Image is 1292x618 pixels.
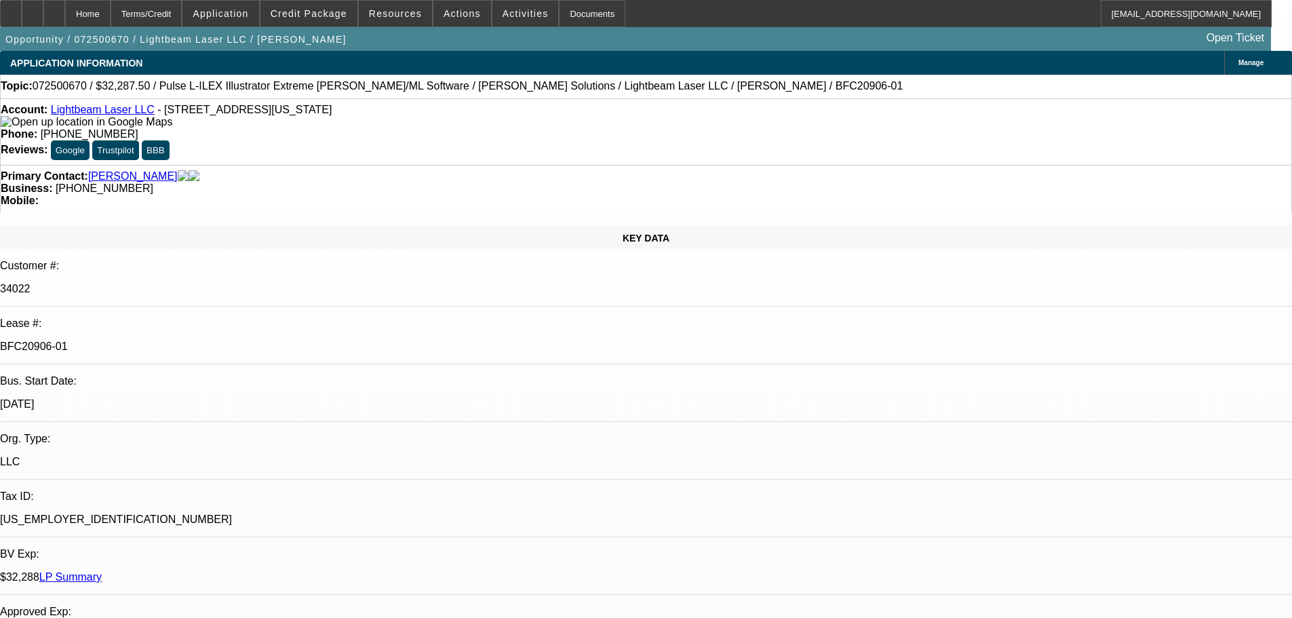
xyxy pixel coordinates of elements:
[1,116,172,128] img: Open up location in Google Maps
[1,104,47,115] strong: Account:
[193,8,248,19] span: Application
[88,170,178,182] a: [PERSON_NAME]
[1,144,47,155] strong: Reviews:
[369,8,422,19] span: Resources
[189,170,199,182] img: linkedin-icon.png
[178,170,189,182] img: facebook-icon.png
[433,1,491,26] button: Actions
[1,195,39,206] strong: Mobile:
[182,1,258,26] button: Application
[157,104,332,115] span: - [STREET_ADDRESS][US_STATE]
[56,182,153,194] span: [PHONE_NUMBER]
[492,1,559,26] button: Activities
[1,128,37,140] strong: Phone:
[1,80,33,92] strong: Topic:
[33,80,903,92] span: 072500670 / $32,287.50 / Pulse L-ILEX Illustrator Extreme [PERSON_NAME]/ML Software / [PERSON_NAM...
[142,140,170,160] button: BBB
[503,8,549,19] span: Activities
[1,170,88,182] strong: Primary Contact:
[51,140,90,160] button: Google
[41,128,138,140] span: [PHONE_NUMBER]
[359,1,432,26] button: Resources
[260,1,357,26] button: Credit Package
[5,34,347,45] span: Opportunity / 072500670 / Lightbeam Laser LLC / [PERSON_NAME]
[1238,59,1264,66] span: Manage
[271,8,347,19] span: Credit Package
[1,116,172,128] a: View Google Maps
[10,58,142,69] span: APPLICATION INFORMATION
[444,8,481,19] span: Actions
[39,571,102,583] a: LP Summary
[1,182,52,194] strong: Business:
[623,233,669,244] span: KEY DATA
[51,104,155,115] a: Lightbeam Laser LLC
[92,140,138,160] button: Trustpilot
[1201,26,1270,50] a: Open Ticket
